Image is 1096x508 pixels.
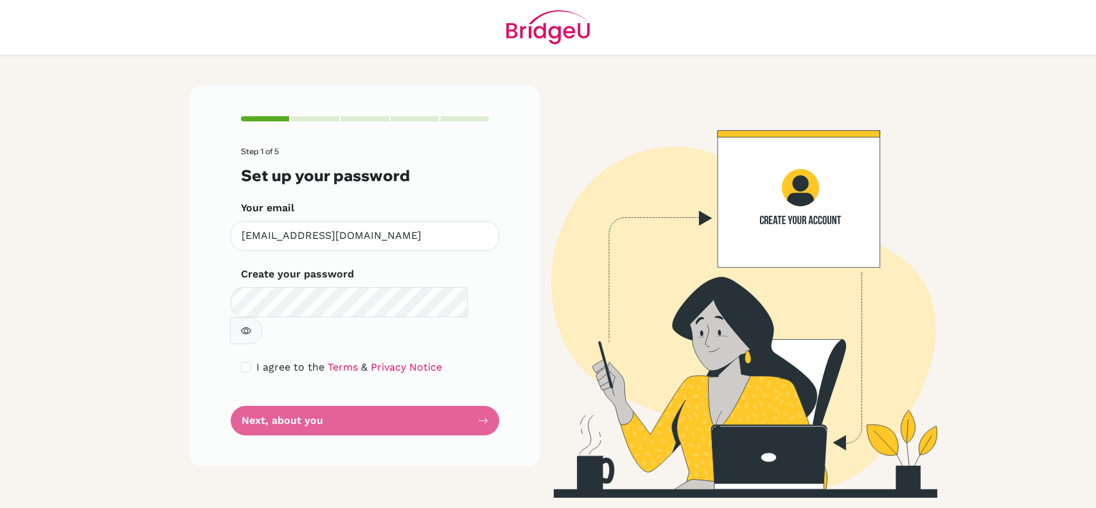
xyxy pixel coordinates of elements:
[328,361,358,373] a: Terms
[241,200,294,216] label: Your email
[241,267,354,282] label: Create your password
[256,361,324,373] span: I agree to the
[371,361,442,373] a: Privacy Notice
[241,146,279,156] span: Step 1 of 5
[231,221,499,251] input: Insert your email*
[361,361,367,373] span: &
[241,166,489,185] h3: Set up your password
